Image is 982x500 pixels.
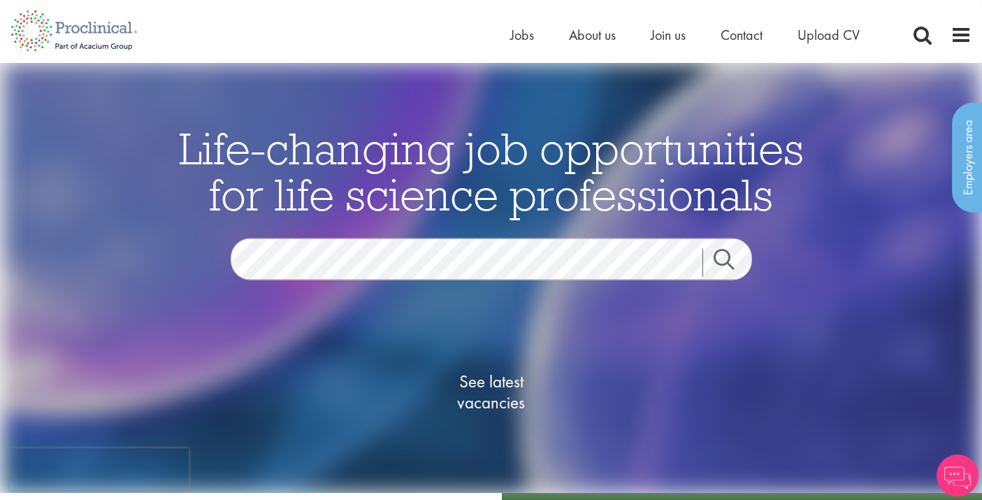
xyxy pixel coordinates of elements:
span: Life-changing job opportunities for life science professionals [179,120,804,222]
img: candidate home [3,63,979,493]
span: See latest vacancies [421,371,561,413]
iframe: reCAPTCHA [10,448,189,490]
a: Upload CV [797,26,860,44]
a: About us [569,26,616,44]
a: Jobs [510,26,534,44]
img: Chatbot [937,455,979,497]
a: Join us [651,26,686,44]
a: Job search submit button [702,249,763,277]
a: Contact [721,26,763,44]
a: See latestvacancies [421,315,561,469]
